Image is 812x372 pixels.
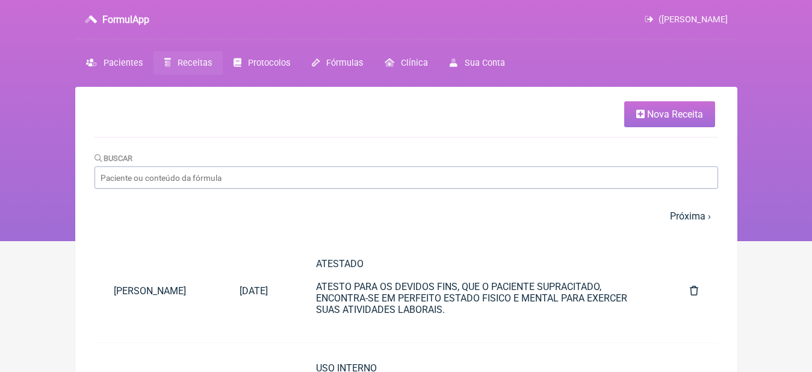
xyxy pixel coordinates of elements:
a: Próxima › [670,210,711,222]
span: ([PERSON_NAME] [659,14,728,25]
h3: FormulApp [102,14,149,25]
label: Buscar [95,154,133,163]
a: [DATE] [220,276,287,306]
a: ([PERSON_NAME] [645,14,727,25]
a: Receitas [153,51,223,75]
input: Paciente ou conteúdo da fórmula [95,166,718,189]
span: Fórmulas [326,58,363,68]
a: Sua Conta [439,51,515,75]
a: Pacientes [75,51,153,75]
a: Clínica [374,51,439,75]
span: Protocolos [248,58,290,68]
span: Pacientes [104,58,143,68]
span: Sua Conta [465,58,505,68]
div: ATESTADO ATESTO PARA OS DEVIDOS FINS, QUE O PACIENTE SUPRACITADO, ENCONTRA-SE EM PERFEITO ESTADO ... [316,258,642,327]
a: Protocolos [223,51,301,75]
span: Nova Receita [647,109,703,120]
span: Clínica [401,58,428,68]
a: Fórmulas [301,51,374,75]
a: ATESTADOATESTO PARA OS DEVIDOS FINS, QUE O PACIENTE SUPRACITADO, ENCONTRA-SE EM PERFEITO ESTADO F... [297,248,662,333]
a: [PERSON_NAME] [95,276,220,306]
span: Receitas [178,58,212,68]
a: Nova Receita [624,101,715,127]
nav: pager [95,203,718,229]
